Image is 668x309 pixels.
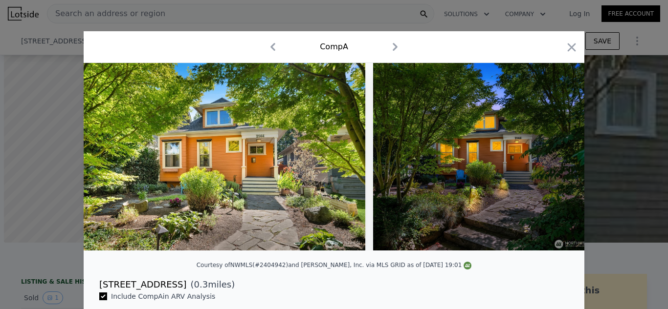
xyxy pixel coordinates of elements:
span: 0.3 [194,279,208,289]
div: Comp A [320,41,348,53]
span: ( miles) [186,278,235,291]
img: NWMLS Logo [464,262,471,269]
span: Include Comp A in ARV Analysis [107,292,219,300]
div: [STREET_ADDRESS] [99,278,186,291]
img: Property Img [373,63,595,250]
img: Property Img [84,63,365,250]
div: Courtesy of NWMLS (#2404942) and [PERSON_NAME], Inc. via MLS GRID as of [DATE] 19:01 [197,262,472,268]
